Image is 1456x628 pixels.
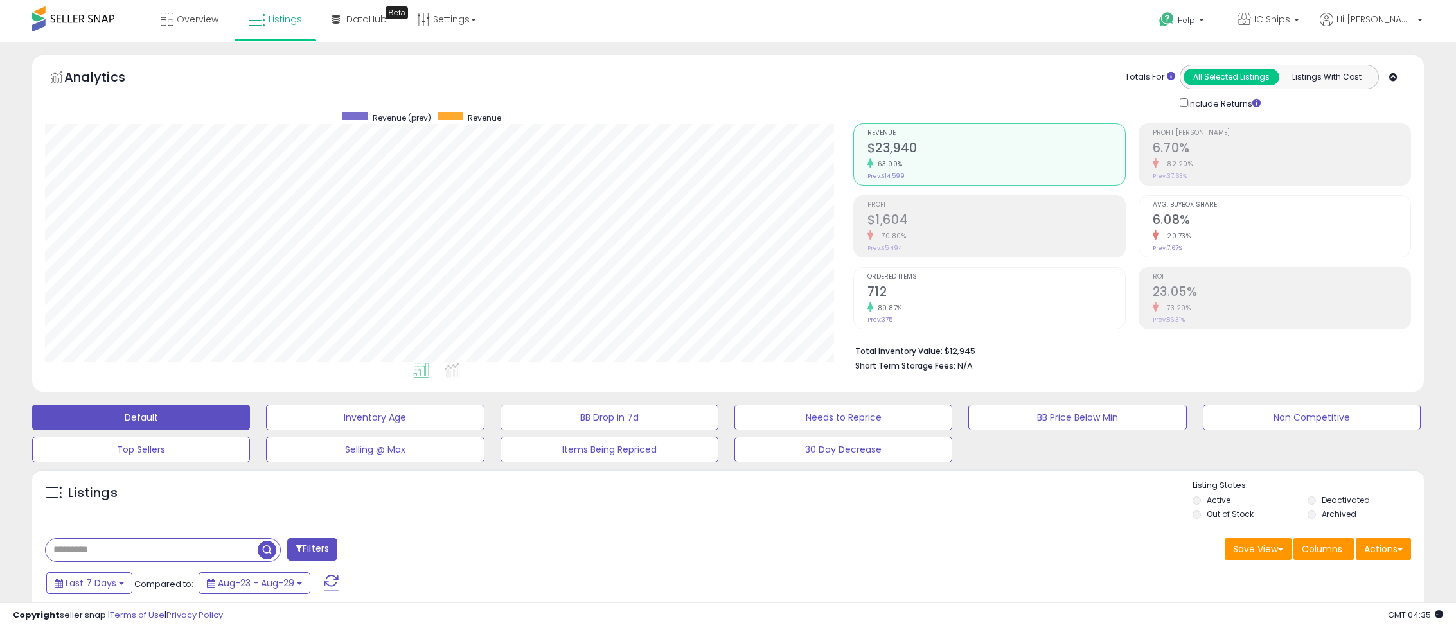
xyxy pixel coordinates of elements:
[734,437,952,462] button: 30 Day Decrease
[1159,159,1193,169] small: -82.20%
[501,405,718,430] button: BB Drop in 7d
[1322,494,1370,505] label: Deactivated
[873,303,902,313] small: 89.87%
[855,342,1401,358] li: $12,945
[66,577,116,589] span: Last 7 Days
[867,213,1125,230] h2: $1,604
[1153,213,1410,230] h2: 6.08%
[867,274,1125,281] span: Ordered Items
[32,405,250,430] button: Default
[46,572,132,594] button: Last 7 Days
[867,172,905,180] small: Prev: $14,599
[855,360,955,371] b: Short Term Storage Fees:
[1159,12,1175,28] i: Get Help
[501,437,718,462] button: Items Being Repriced
[177,13,218,26] span: Overview
[1125,71,1175,83] div: Totals For
[1225,538,1292,560] button: Save View
[1279,69,1374,85] button: Listings With Cost
[1320,13,1423,42] a: Hi [PERSON_NAME]
[1153,244,1182,252] small: Prev: 7.67%
[867,202,1125,209] span: Profit
[1254,13,1290,26] span: IC Ships
[373,112,431,123] span: Revenue (prev)
[166,609,223,621] a: Privacy Policy
[1356,538,1411,560] button: Actions
[13,609,223,622] div: seller snap | |
[867,316,892,324] small: Prev: 375
[1153,316,1185,324] small: Prev: 86.31%
[64,68,150,89] h5: Analytics
[867,130,1125,137] span: Revenue
[468,112,501,123] span: Revenue
[873,159,903,169] small: 63.99%
[734,405,952,430] button: Needs to Reprice
[867,284,1125,302] h2: 712
[1153,141,1410,158] h2: 6.70%
[1207,509,1254,519] label: Out of Stock
[1149,2,1217,42] a: Help
[1203,405,1421,430] button: Non Competitive
[1207,494,1230,505] label: Active
[1178,15,1195,26] span: Help
[1322,509,1356,519] label: Archived
[110,609,164,621] a: Terms of Use
[855,345,943,356] b: Total Inventory Value:
[386,6,408,19] div: Tooltip anchor
[1153,284,1410,302] h2: 23.05%
[134,578,193,590] span: Compared to:
[266,437,484,462] button: Selling @ Max
[287,538,337,561] button: Filters
[968,405,1186,430] button: BB Price Below Min
[873,231,907,241] small: -70.80%
[1159,231,1191,241] small: -20.73%
[867,244,902,252] small: Prev: $5,494
[1159,303,1191,313] small: -73.29%
[32,437,250,462] button: Top Sellers
[13,609,60,621] strong: Copyright
[1302,543,1342,555] span: Columns
[867,141,1125,158] h2: $23,940
[957,360,973,372] span: N/A
[346,13,387,26] span: DataHub
[1170,96,1276,110] div: Include Returns
[1153,172,1187,180] small: Prev: 37.63%
[1153,202,1410,209] span: Avg. Buybox Share
[218,577,294,589] span: Aug-23 - Aug-29
[68,484,118,502] h5: Listings
[1336,13,1414,26] span: Hi [PERSON_NAME]
[266,405,484,430] button: Inventory Age
[269,13,302,26] span: Listings
[1153,274,1410,281] span: ROI
[199,572,310,594] button: Aug-23 - Aug-29
[1153,130,1410,137] span: Profit [PERSON_NAME]
[1388,609,1443,621] span: 2025-09-6 04:35 GMT
[1184,69,1279,85] button: All Selected Listings
[1193,480,1424,492] p: Listing States:
[1293,538,1354,560] button: Columns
